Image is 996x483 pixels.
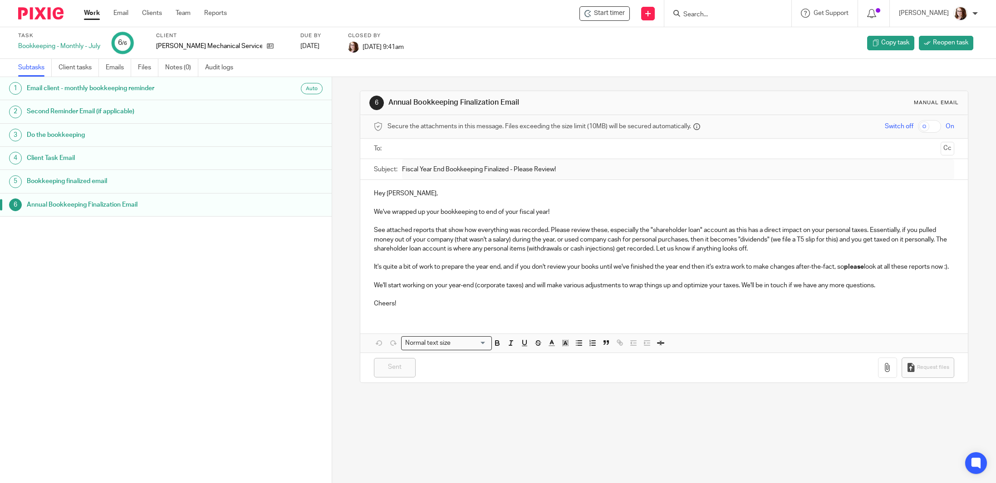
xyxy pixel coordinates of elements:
[300,42,337,51] div: [DATE]
[867,36,914,50] a: Copy task
[374,165,397,174] label: Subject:
[374,281,954,290] p: We'll start working on your year-end (corporate taxes) and will make various adjustments to wrap ...
[9,82,22,95] div: 1
[374,208,954,217] p: We've wrapped up your bookkeeping to end of your fiscal year!
[374,226,954,253] p: See attached reports that show how everything was recorded. Please review these, especially the "...
[388,122,691,131] span: Secure the attachments in this message. Files exceeding the size limit (10MB) will be secured aut...
[348,42,359,53] img: Kelsey%20Website-compressed%20Resized.jpg
[84,9,100,18] a: Work
[142,9,162,18] a: Clients
[106,59,131,77] a: Emails
[454,338,486,348] input: Search for option
[18,59,52,77] a: Subtasks
[881,38,909,47] span: Copy task
[165,59,198,77] a: Notes (0)
[369,96,384,110] div: 6
[59,59,99,77] a: Client tasks
[374,358,416,377] input: Sent
[401,336,492,350] div: Search for option
[946,122,954,131] span: On
[388,98,683,107] h1: Annual Bookkeeping Finalization Email
[18,7,64,19] img: Pixie
[205,59,240,77] a: Audit logs
[9,198,22,211] div: 6
[204,9,227,18] a: Reports
[933,38,968,47] span: Reopen task
[18,32,100,39] label: Task
[348,32,404,39] label: Closed by
[113,9,128,18] a: Email
[138,59,158,77] a: Files
[9,129,22,141] div: 3
[919,36,973,50] a: Reopen task
[27,198,224,212] h1: Annual Bookkeeping Finalization Email
[363,43,404,50] span: [DATE] 9:41am
[814,10,849,16] span: Get Support
[902,357,954,378] button: Request files
[899,9,949,18] p: [PERSON_NAME]
[122,41,127,46] small: /6
[301,83,323,94] div: Auto
[374,290,954,309] p: Cheers!
[941,142,954,155] button: Cc
[27,151,224,165] h1: Client Task Email
[18,42,100,51] div: Bookkeeping - Monthly - July
[118,38,127,48] div: 6
[594,9,625,18] span: Start timer
[176,9,191,18] a: Team
[9,152,22,164] div: 4
[953,6,968,21] img: Kelsey%20Website-compressed%20Resized.jpg
[27,82,224,95] h1: Email client - monthly bookkeeping reminder
[374,262,954,271] p: It's quite a bit of work to prepare the year end, and if you don't review your books until we've ...
[374,189,954,198] p: Hey [PERSON_NAME],
[917,364,949,371] span: Request files
[914,99,959,106] div: Manual email
[9,175,22,188] div: 5
[403,338,453,348] span: Normal text size
[374,144,384,153] label: To:
[885,122,913,131] span: Switch off
[300,32,337,39] label: Due by
[579,6,630,21] div: Holler's Mechanical Services Inc. - Bookkeeping - Monthly - July
[9,106,22,118] div: 2
[27,174,224,188] h1: Bookkeeping finalized email
[156,32,289,39] label: Client
[156,42,262,51] p: [PERSON_NAME] Mechanical Services Inc.
[682,11,764,19] input: Search
[27,128,224,142] h1: Do the bookkeeping
[844,264,864,270] strong: please
[27,105,224,118] h1: Second Reminder Email (if applicable)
